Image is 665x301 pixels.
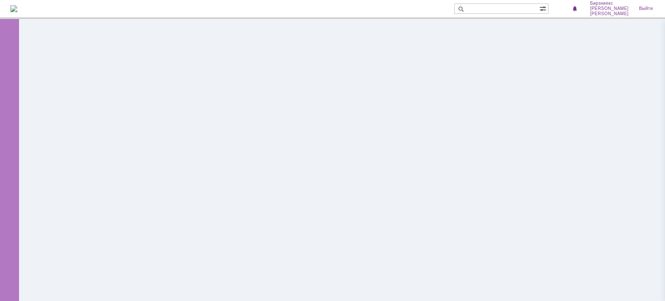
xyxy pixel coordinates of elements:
span: Бирзниекс [590,1,629,6]
span: [PERSON_NAME] [590,6,629,11]
span: Расширенный поиск [539,4,548,12]
a: Перейти на домашнюю страницу [10,5,17,12]
img: logo [10,5,17,12]
span: [PERSON_NAME] [590,11,629,16]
